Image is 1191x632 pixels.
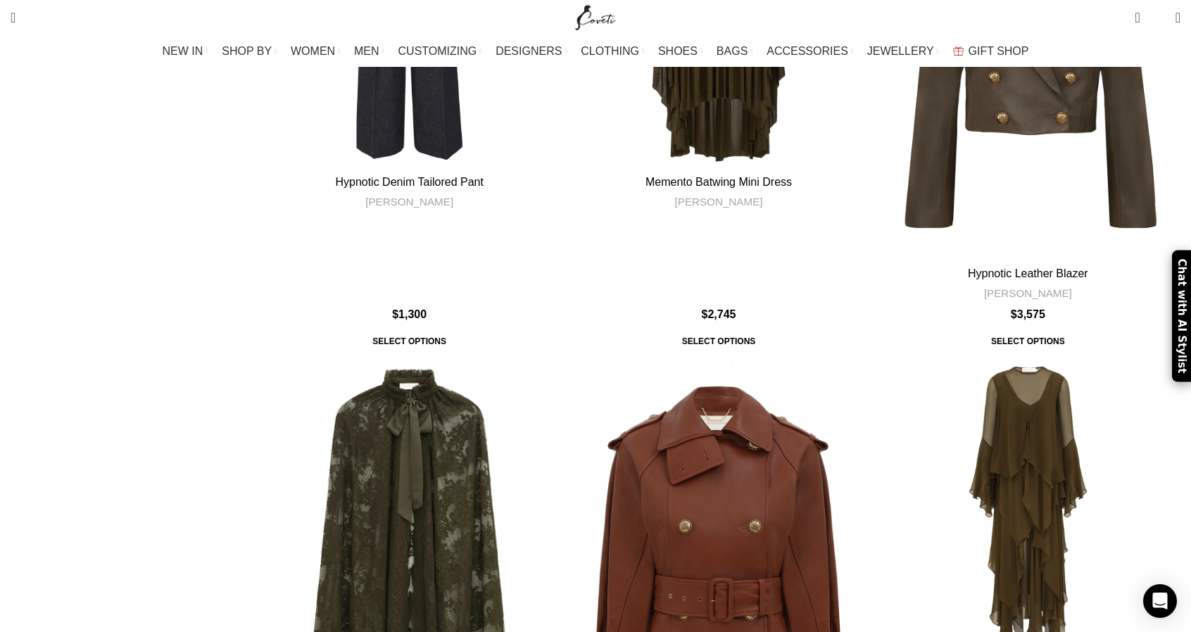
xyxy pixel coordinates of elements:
span: $ [392,308,398,320]
span: ACCESSORIES [767,44,848,58]
a: Search [4,4,23,32]
a: Select options for “Memento Batwing Mini Dress” [672,329,766,354]
img: GiftBag [953,46,964,56]
a: ACCESSORIES [767,37,853,65]
a: Select options for “Hypnotic Leather Blazer” [981,329,1075,354]
div: Main navigation [4,37,1187,65]
span: SHOES [658,44,698,58]
span: 0 [1154,14,1164,25]
div: My Wishlist [1151,4,1165,32]
span: JEWELLERY [867,44,934,58]
span: DESIGNERS [496,44,562,58]
a: WOMEN [291,37,340,65]
a: Memento Batwing Mini Dress [645,176,792,188]
span: $ [702,308,708,320]
a: DESIGNERS [496,37,567,65]
a: MEN [354,37,384,65]
a: SHOP BY [222,37,277,65]
span: $ [1011,308,1017,320]
a: 0 [1128,4,1147,32]
span: Select options [672,329,766,354]
a: GIFT SHOP [953,37,1029,65]
a: SHOES [658,37,702,65]
a: Select options for “Hypnotic Denim Tailored Pant” [363,329,456,354]
bdi: 2,745 [702,308,736,320]
span: SHOP BY [222,44,272,58]
div: Open Intercom Messenger [1143,584,1177,618]
a: Hypnotic Denim Tailored Pant [335,176,483,188]
span: Select options [981,329,1075,354]
span: NEW IN [163,44,203,58]
span: Select options [363,329,456,354]
a: [PERSON_NAME] [675,194,763,209]
a: Hypnotic Leather Blazer [968,267,1088,279]
a: [PERSON_NAME] [984,286,1072,301]
span: CLOTHING [581,44,639,58]
span: CUSTOMIZING [398,44,477,58]
a: [PERSON_NAME] [365,194,453,209]
span: GIFT SHOP [969,44,1029,58]
a: NEW IN [163,37,208,65]
span: WOMEN [291,44,335,58]
a: JEWELLERY [867,37,939,65]
span: 0 [1136,7,1147,18]
bdi: 3,575 [1011,308,1045,320]
a: Site logo [572,11,619,23]
a: CLOTHING [581,37,644,65]
span: MEN [354,44,379,58]
a: BAGS [717,37,752,65]
bdi: 1,300 [392,308,427,320]
a: CUSTOMIZING [398,37,482,65]
span: BAGS [717,44,748,58]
